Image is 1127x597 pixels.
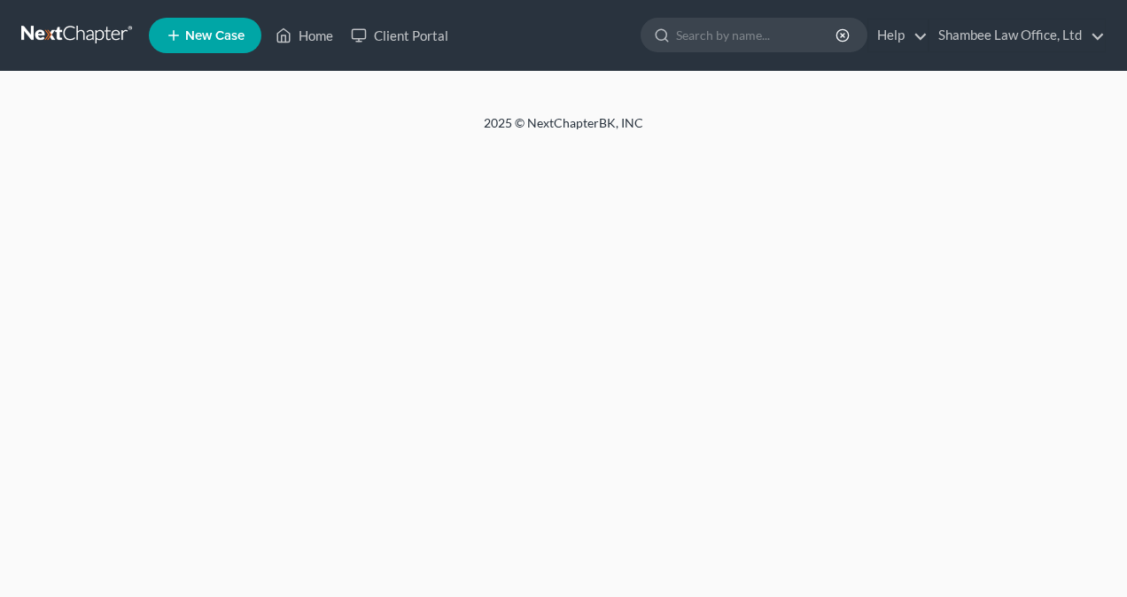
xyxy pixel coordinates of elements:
[342,19,457,51] a: Client Portal
[676,19,838,51] input: Search by name...
[58,114,1069,146] div: 2025 © NextChapterBK, INC
[185,29,245,43] span: New Case
[868,19,928,51] a: Help
[267,19,342,51] a: Home
[929,19,1105,51] a: Shambee Law Office, Ltd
